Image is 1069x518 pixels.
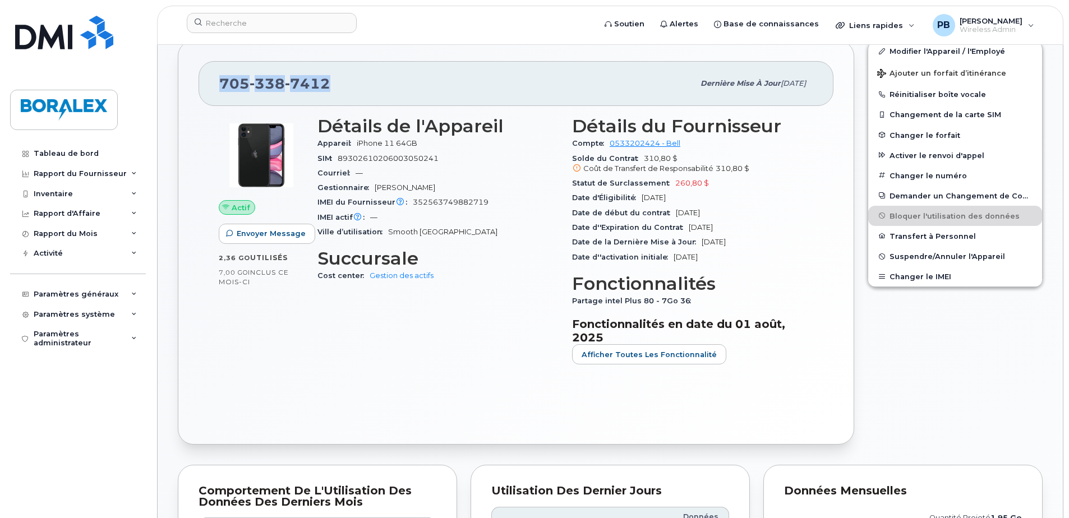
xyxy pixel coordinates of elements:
[572,154,813,174] span: 310,80 $
[572,274,813,294] h3: Fonctionnalités
[370,271,434,280] a: Gestion des actifs
[388,228,497,236] span: Smooth [GEOGRAPHIC_DATA]
[413,198,489,206] span: 352563749882719
[670,18,698,30] span: Alertes
[828,14,923,36] div: Liens rapides
[702,238,726,246] span: [DATE]
[199,485,436,507] div: Comportement de l'Utilisation des Données des Derniers Mois
[317,116,559,136] h3: Détails de l'Appareil
[572,253,674,261] span: Date d''activation initiale
[317,228,388,236] span: Ville d’utilisation
[219,75,330,92] span: 705
[960,25,1022,34] span: Wireless Admin
[784,485,1022,497] div: Données mensuelles
[614,18,644,30] span: Soutien
[317,154,338,163] span: SIM
[597,13,652,35] a: Soutien
[675,179,709,187] span: 260,80 $
[250,75,285,92] span: 338
[219,269,248,276] span: 7,00 Go
[724,18,819,30] span: Base de connaissances
[877,69,1006,80] span: Ajouter un forfait d’itinérance
[250,253,288,262] span: utilisés
[890,131,960,139] span: Changer le forfait
[868,104,1042,124] button: Changement de la carte SIM
[642,193,666,202] span: [DATE]
[706,13,827,35] a: Base de connaissances
[219,254,250,262] span: 2,36 Go
[370,213,377,221] span: —
[868,206,1042,226] button: Bloquer l'utilisation des données
[925,14,1042,36] div: Patrick Boyer
[868,125,1042,145] button: Changer le forfait
[582,349,717,360] span: Afficher Toutes les Fonctionnalité
[317,169,356,177] span: Courriel
[317,248,559,269] h3: Succursale
[781,79,806,87] span: [DATE]
[689,223,713,232] span: [DATE]
[868,165,1042,186] button: Changer le numéro
[572,139,610,147] span: Compte
[232,202,250,213] span: Actif
[868,41,1042,61] a: Modifier l'Appareil / l'Employé
[868,186,1042,206] button: Demander un Changement de Compte
[285,75,330,92] span: 7412
[572,223,689,232] span: Date d''Expiration du Contrat
[491,485,729,497] div: Utilisation des Dernier Jours
[572,193,642,202] span: Date d'Éligibilité
[868,246,1042,266] button: Suspendre/Annuler l'Appareil
[317,198,413,206] span: IMEI du Fournisseur
[572,297,697,305] span: Partage intel Plus 80 - 7Go 36
[890,252,1005,261] span: Suspendre/Annuler l'Appareil
[868,266,1042,286] button: Changer le IMEI
[572,154,644,163] span: Solde du Contrat
[960,16,1022,25] span: [PERSON_NAME]
[375,183,435,192] span: [PERSON_NAME]
[338,154,439,163] span: 89302610206003050241
[610,139,680,147] a: 0533202424 - Bell
[674,253,698,261] span: [DATE]
[237,228,306,239] span: Envoyer Message
[219,268,289,286] span: inclus ce mois-ci
[868,61,1042,84] button: Ajouter un forfait d’itinérance
[572,179,675,187] span: Statut de Surclassement
[652,13,706,35] a: Alertes
[937,18,950,32] span: PB
[228,122,295,189] img: iPhone_11.jpg
[849,21,903,30] span: Liens rapides
[317,183,375,192] span: Gestionnaire
[219,224,315,244] button: Envoyer Message
[187,13,357,33] input: Recherche
[890,151,984,159] span: Activer le renvoi d'appel
[572,344,726,364] button: Afficher Toutes les Fonctionnalité
[356,169,363,177] span: —
[317,213,370,221] span: IMEI actif
[317,139,357,147] span: Appareil
[701,79,781,87] span: Dernière mise à jour
[317,271,370,280] span: Cost center
[868,145,1042,165] button: Activer le renvoi d'appel
[572,238,702,246] span: Date de la Dernière Mise à Jour
[868,226,1042,246] button: Transfert à Personnel
[583,164,713,173] span: Coût de Transfert de Responsabilité
[572,317,813,344] h3: Fonctionnalités en date du 01 août, 2025
[572,116,813,136] h3: Détails du Fournisseur
[676,209,700,217] span: [DATE]
[572,209,676,217] span: Date de début du contrat
[716,164,749,173] span: 310,80 $
[357,139,417,147] span: iPhone 11 64GB
[868,84,1042,104] button: Réinitialiser boîte vocale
